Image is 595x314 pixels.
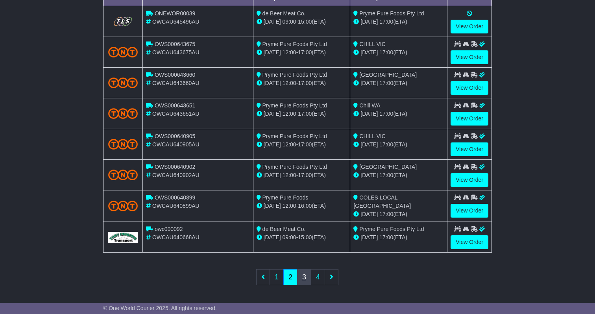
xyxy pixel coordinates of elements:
[359,226,424,232] span: Pryme Pure Foods Pty Ltd
[262,72,327,78] span: Pryme Pure Foods Pty Ltd
[152,80,200,86] span: OWCAU643660AU
[108,78,138,88] img: TNT_Domestic.png
[152,141,200,148] span: OWCAU640905AU
[353,48,444,57] div: (ETA)
[283,269,297,285] a: 2
[283,49,296,55] span: 12:00
[298,172,312,178] span: 17:00
[264,49,281,55] span: [DATE]
[451,173,488,187] a: View Order
[257,79,347,87] div: - (ETA)
[264,234,281,240] span: [DATE]
[262,102,327,109] span: Pryme Pure Foods Pty Ltd
[155,10,195,17] span: ONEWOR00039
[283,203,296,209] span: 12:00
[298,141,312,148] span: 17:00
[353,233,444,242] div: (ETA)
[262,194,309,201] span: Pryme Pure Foods
[152,234,200,240] span: OWCAU640668AU
[155,41,196,47] span: OWS000643675
[353,18,444,26] div: (ETA)
[155,164,196,170] span: OWS000640902
[379,172,393,178] span: 17:00
[359,41,385,47] span: CHILL VIC
[360,49,378,55] span: [DATE]
[262,41,327,47] span: Pryme Pure Foods Pty Ltd
[264,172,281,178] span: [DATE]
[451,50,488,64] a: View Order
[283,18,296,25] span: 09:00
[155,194,196,201] span: OWS000640899
[257,171,347,179] div: - (ETA)
[264,203,281,209] span: [DATE]
[108,139,138,150] img: TNT_Domestic.png
[283,234,296,240] span: 09:00
[155,102,196,109] span: OWS000643651
[257,18,347,26] div: - (ETA)
[360,141,378,148] span: [DATE]
[379,211,393,217] span: 17:00
[155,133,196,139] span: OWS000640905
[152,49,200,55] span: OWCAU643675AU
[360,172,378,178] span: [DATE]
[298,111,312,117] span: 17:00
[353,79,444,87] div: (ETA)
[359,72,417,78] span: [GEOGRAPHIC_DATA]
[360,80,378,86] span: [DATE]
[451,112,488,126] a: View Order
[264,80,281,86] span: [DATE]
[262,10,306,17] span: de Beer Meat Co.
[360,211,378,217] span: [DATE]
[353,194,411,209] span: COLES LOCAL [GEOGRAPHIC_DATA]
[103,305,217,311] span: © One World Courier 2025. All rights reserved.
[262,133,327,139] span: Pryme Pure Foods Pty Ltd
[257,48,347,57] div: - (ETA)
[108,47,138,57] img: TNT_Domestic.png
[155,226,183,232] span: owc000092
[257,110,347,118] div: - (ETA)
[353,140,444,149] div: (ETA)
[353,110,444,118] div: (ETA)
[360,111,378,117] span: [DATE]
[152,111,200,117] span: OWCAU643651AU
[379,18,393,25] span: 17:00
[283,80,296,86] span: 12:00
[108,201,138,211] img: TNT_Domestic.png
[311,269,325,285] a: 4
[451,20,488,33] a: View Order
[152,203,200,209] span: OWCAU640899AU
[451,204,488,218] a: View Order
[360,234,378,240] span: [DATE]
[379,80,393,86] span: 17:00
[360,18,378,25] span: [DATE]
[257,233,347,242] div: - (ETA)
[108,108,138,119] img: TNT_Domestic.png
[451,235,488,249] a: View Order
[264,18,281,25] span: [DATE]
[359,133,385,139] span: CHILL VIC
[379,141,393,148] span: 17:00
[152,18,200,25] span: OWCAU645496AU
[359,164,417,170] span: [GEOGRAPHIC_DATA]
[298,234,312,240] span: 15:00
[257,202,347,210] div: - (ETA)
[283,141,296,148] span: 12:00
[379,234,393,240] span: 17:00
[298,49,312,55] span: 17:00
[108,170,138,180] img: TNT_Domestic.png
[359,102,380,109] span: Chill WA
[298,80,312,86] span: 17:00
[297,269,311,285] a: 3
[108,15,138,28] img: GetCarrierServiceLogo
[379,49,393,55] span: 17:00
[298,18,312,25] span: 15:00
[353,171,444,179] div: (ETA)
[451,142,488,156] a: View Order
[283,172,296,178] span: 12:00
[264,111,281,117] span: [DATE]
[152,172,200,178] span: OWCAU640902AU
[262,226,306,232] span: de Beer Meat Co.
[264,141,281,148] span: [DATE]
[155,72,196,78] span: OWS000643660
[379,111,393,117] span: 17:00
